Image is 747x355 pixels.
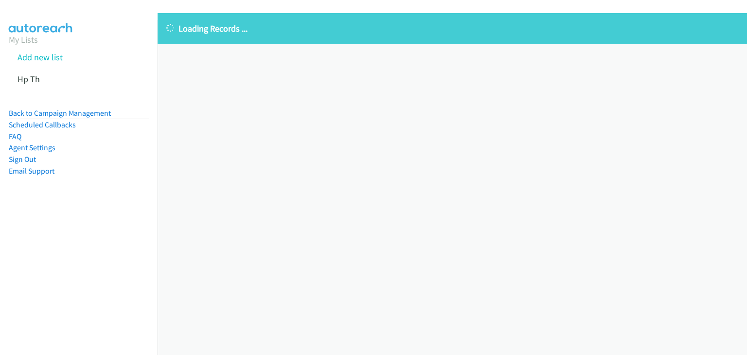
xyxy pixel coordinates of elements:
a: Back to Campaign Management [9,108,111,118]
a: Email Support [9,166,54,176]
a: Hp Th [18,73,40,85]
a: Scheduled Callbacks [9,120,76,129]
a: FAQ [9,132,21,141]
a: Add new list [18,52,63,63]
a: Sign Out [9,155,36,164]
a: My Lists [9,34,38,45]
p: Loading Records ... [166,22,738,35]
a: Agent Settings [9,143,55,152]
